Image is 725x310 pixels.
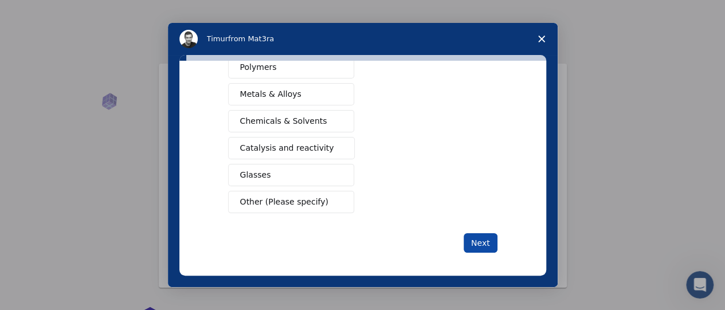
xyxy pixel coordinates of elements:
[526,23,558,55] span: Close survey
[240,88,301,100] span: Metals & Alloys
[228,164,354,186] button: Glasses
[228,34,274,43] span: from Mat3ra
[240,169,271,181] span: Glasses
[464,233,497,253] button: Next
[228,56,354,79] button: Polymers
[228,83,354,105] button: Metals & Alloys
[240,61,277,73] span: Polymers
[240,196,328,208] span: Other (Please specify)
[19,8,74,18] span: Assistenza
[228,191,354,213] button: Other (Please specify)
[240,142,334,154] span: Catalysis and reactivity
[228,137,355,159] button: Catalysis and reactivity
[240,115,327,127] span: Chemicals & Solvents
[228,110,354,132] button: Chemicals & Solvents
[179,30,198,48] img: Profile image for Timur
[207,34,228,43] span: Timur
